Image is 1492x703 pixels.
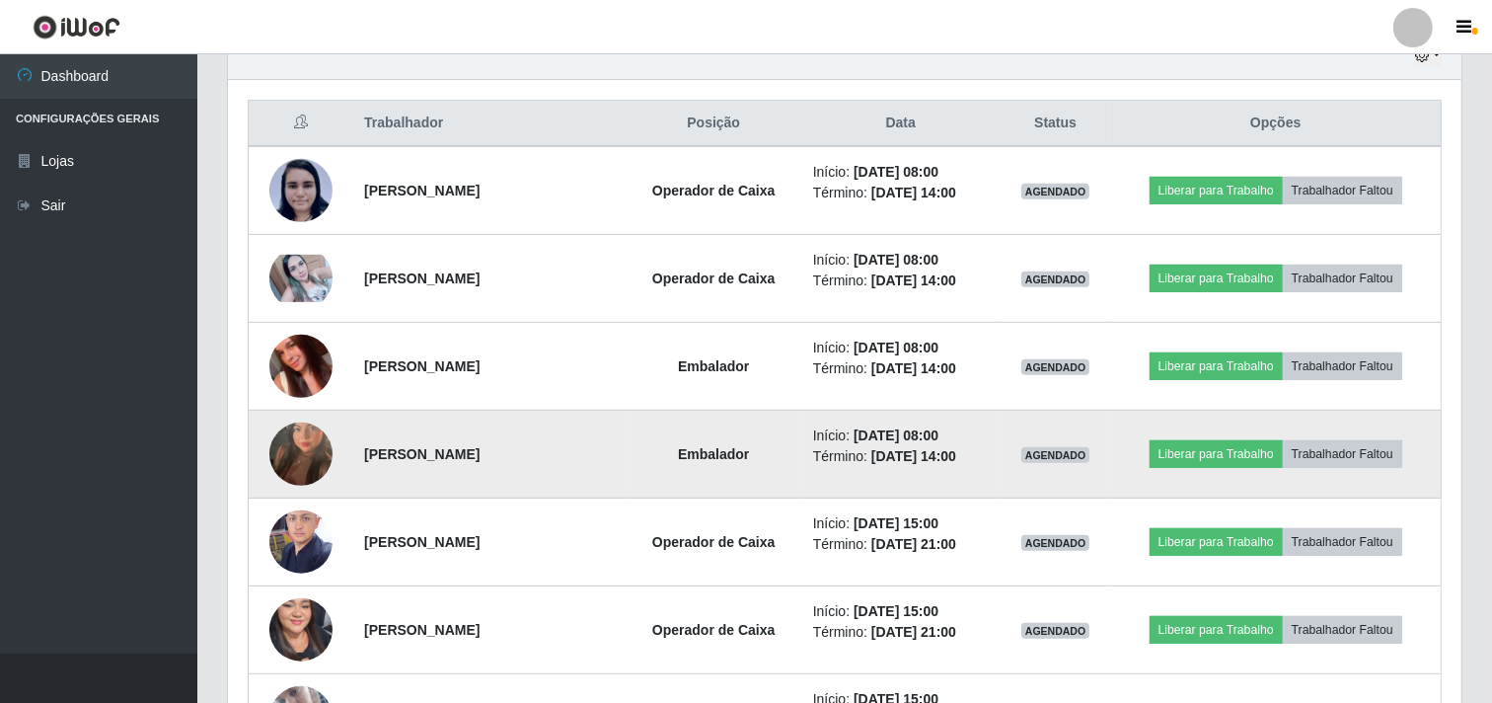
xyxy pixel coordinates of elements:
[269,158,333,223] img: 1628255605382.jpeg
[678,358,749,374] strong: Embalador
[871,273,956,288] time: [DATE] 14:00
[1021,359,1090,375] span: AGENDADO
[1021,272,1090,287] span: AGENDADO
[1283,616,1402,644] button: Trabalhador Faltou
[813,426,989,446] li: Início:
[871,448,956,464] time: [DATE] 14:00
[871,360,956,376] time: [DATE] 14:00
[871,536,956,552] time: [DATE] 21:00
[871,624,956,640] time: [DATE] 21:00
[627,101,801,147] th: Posição
[813,250,989,271] li: Início:
[269,310,333,423] img: 1757949495626.jpeg
[1150,440,1283,468] button: Liberar para Trabalho
[1150,265,1283,292] button: Liberar para Trabalho
[364,183,480,198] strong: [PERSON_NAME]
[854,340,938,355] time: [DATE] 08:00
[1001,101,1111,147] th: Status
[269,398,333,510] img: 1755967732582.jpeg
[854,428,938,443] time: [DATE] 08:00
[813,338,989,358] li: Início:
[652,534,776,550] strong: Operador de Caixa
[1021,623,1090,639] span: AGENDADO
[269,255,333,302] img: 1668045195868.jpeg
[364,622,480,638] strong: [PERSON_NAME]
[269,500,333,584] img: 1672860829708.jpeg
[1021,535,1090,551] span: AGENDADO
[33,15,120,39] img: CoreUI Logo
[678,446,749,462] strong: Embalador
[652,271,776,286] strong: Operador de Caixa
[1150,352,1283,380] button: Liberar para Trabalho
[813,622,989,643] li: Término:
[364,271,480,286] strong: [PERSON_NAME]
[1283,440,1402,468] button: Trabalhador Faltou
[364,534,480,550] strong: [PERSON_NAME]
[813,446,989,467] li: Término:
[813,358,989,379] li: Término:
[813,162,989,183] li: Início:
[854,515,938,531] time: [DATE] 15:00
[1283,265,1402,292] button: Trabalhador Faltou
[854,603,938,619] time: [DATE] 15:00
[269,562,333,698] img: 1750900029799.jpeg
[813,513,989,534] li: Início:
[1110,101,1441,147] th: Opções
[801,101,1001,147] th: Data
[813,601,989,622] li: Início:
[1150,177,1283,204] button: Liberar para Trabalho
[813,271,989,291] li: Término:
[1150,528,1283,556] button: Liberar para Trabalho
[1150,616,1283,644] button: Liberar para Trabalho
[1283,352,1402,380] button: Trabalhador Faltou
[364,446,480,462] strong: [PERSON_NAME]
[813,183,989,203] li: Término:
[1021,184,1090,199] span: AGENDADO
[1021,447,1090,463] span: AGENDADO
[854,164,938,180] time: [DATE] 08:00
[652,622,776,638] strong: Operador de Caixa
[364,358,480,374] strong: [PERSON_NAME]
[1283,177,1402,204] button: Trabalhador Faltou
[1283,528,1402,556] button: Trabalhador Faltou
[871,185,956,200] time: [DATE] 14:00
[652,183,776,198] strong: Operador de Caixa
[813,534,989,555] li: Término:
[352,101,626,147] th: Trabalhador
[854,252,938,268] time: [DATE] 08:00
